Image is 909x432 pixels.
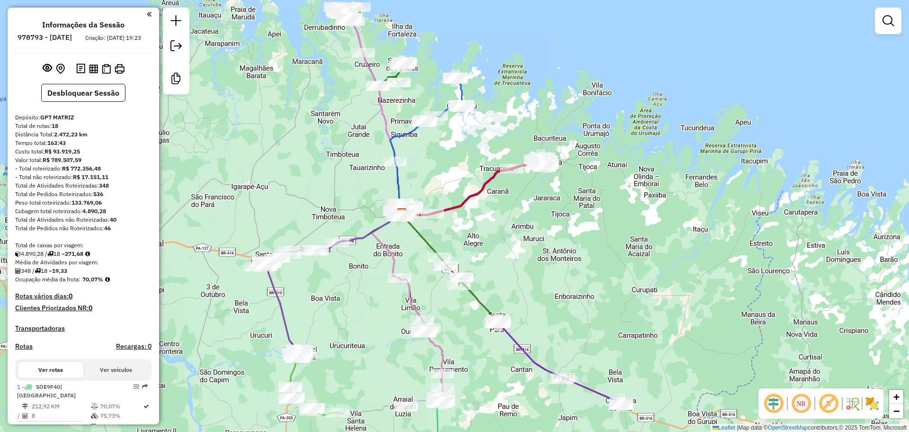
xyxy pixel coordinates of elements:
div: Distância Total: [15,130,151,139]
div: Atividade não roteirizada - DEPOSITO DE BEBIDAS [287,351,311,360]
strong: 18 [52,122,58,129]
button: Centralizar mapa no depósito ou ponto de apoio [54,62,67,76]
strong: 2.472,23 km [54,131,88,138]
h4: Recargas: 0 [116,342,151,351]
em: Rota exportada [142,384,148,389]
a: Exportar sessão [167,36,186,58]
div: Atividade não roteirizada - DISK YASMIM [427,393,451,402]
a: Zoom in [889,390,903,404]
div: Atividade não roteirizada - BAR DO LEAO [287,347,311,356]
div: Atividade não roteirizada - MERC DO CRISTIANO [304,246,328,256]
i: Total de Atividades [15,268,21,274]
button: Logs desbloquear sessão [74,62,87,76]
span: Ocultar deslocamento [762,392,785,415]
strong: 348 [99,182,109,189]
div: Atividade não roteirizada - RESTAURANTE SOL [366,81,390,91]
div: Atividade não roteirizada - AURÉLINDO INÁCIO PEREIRA [279,394,303,403]
div: Valor total: [15,156,151,164]
i: % de utilização do peso [91,404,98,409]
strong: 46 [104,225,111,232]
span: Ocupação média da frota: [15,276,80,283]
strong: R$ 772.356,48 [62,165,101,172]
i: Total de Atividades [22,413,28,419]
h4: Rotas vários dias: [15,292,151,300]
img: Fluxo de ruas [845,396,860,411]
strong: 40 [110,216,116,223]
div: Total de Atividades Roteirizadas: [15,181,151,190]
i: Rota otimizada [143,404,149,409]
div: 4.890,28 / 18 = [15,250,151,258]
span: Ocultar NR [790,392,812,415]
div: Atividade não roteirizada - BAR DO MENGAO [431,396,455,406]
button: Visualizar Romaneio [100,62,113,76]
strong: 133.769,06 [71,199,102,206]
div: Atividade não roteirizada - EUZIMAR BAR [278,249,302,259]
div: Atividade não roteirizada - JOSÉ ROBERTO ALVES [266,253,290,263]
div: Atividade não roteirizada - COMERCIAL SENHOR DO [429,398,453,407]
div: Atividade não roteirizada - Casa Leite [286,348,310,357]
button: Desbloquear Sessão [41,84,125,102]
div: - Total não roteirizado: [15,173,151,181]
div: Atividade não roteirizada - DEP. TROPIGAS [412,328,436,337]
span: Exibir rótulo [817,392,840,415]
img: Exibir/Ocultar setores [864,396,880,411]
div: Atividade não roteirizada - BONECA BEBIDAS [284,350,307,360]
button: Visualizar relatório de Roteirização [87,62,100,75]
a: Criar modelo [167,69,186,90]
td: 09:16 [100,422,143,432]
strong: 19,33 [52,267,67,274]
div: Atividade não roteirizada - CLARICE BURGUER [411,327,435,336]
div: Atividade não roteirizada - CHAKAL DISTRIBUIDORA [391,203,414,212]
strong: R$ 93.919,25 [45,148,80,155]
strong: 4.890,28 [82,207,106,215]
div: Atividade não roteirizada - CONVENIENCIA DO SAL [347,2,371,12]
strong: GP7 MATRIZ [40,114,74,121]
div: Atividade não roteirizada - PAULO CESAR [283,350,306,360]
div: Atividade não roteirizada - NINHO S BAR [277,246,301,255]
div: Atividade não roteirizada - BOTIQUIM DO CARDOSO [389,202,413,211]
div: Tempo total: [15,139,151,147]
div: Atividade não roteirizada - LEVO PEREIRA DE SOUZA [286,344,310,354]
div: 348 / 18 = [15,267,151,275]
em: Opções [134,384,139,389]
i: Tempo total em rota [91,424,96,430]
h4: Informações da Sessão [42,20,125,29]
span: + [893,391,900,403]
a: Rotas [15,342,33,351]
div: Total de Pedidos Roteirizados: [15,190,151,198]
a: Exibir filtros [879,11,898,30]
strong: 271,68 [65,250,83,257]
div: Atividade não roteirizada - BAR DA CLAUDIA [253,262,276,271]
div: Total de Pedidos não Roteirizados: [15,224,151,233]
strong: R$ 17.151,11 [73,173,108,180]
div: Atividade não roteirizada - MERC SANTO ANDRE [388,199,412,208]
div: Custo total: [15,147,151,156]
td: 26,62 KM [31,422,90,432]
div: Total de caixas por viagem: [15,241,151,250]
div: Atividade não roteirizada - GUINHO'S BAR [388,204,411,213]
div: Atividade não roteirizada - COMERCIAL SB HORIZON [351,48,375,57]
button: Imprimir Rotas [113,62,126,76]
strong: 0 [89,304,92,312]
i: Total de rotas [47,251,53,257]
a: Zoom out [889,404,903,418]
a: Leaflet [713,424,735,431]
div: Atividade não roteirizada - COMPRAS LULU [391,203,414,213]
td: 212,92 KM [31,402,90,411]
span: − [893,405,900,417]
td: 8 [31,411,90,421]
span: | [737,424,738,431]
div: Atividade não roteirizada - MERCANTIL PAI E FILH [278,382,302,392]
td: = [17,422,22,432]
i: Distância Total [22,404,28,409]
div: Atividade não roteirizada - COMERCIAL BEBIDAS [394,402,418,411]
img: GP7 MATRIZ [396,208,408,220]
h4: Clientes Priorizados NR: [15,304,151,312]
strong: 163:43 [47,139,66,146]
div: Média de Atividades por viagem: [15,258,151,267]
button: Ver veículos [83,362,149,378]
div: Peso total roteirizado: [15,198,151,207]
div: Total de Atividades não Roteirizadas: [15,216,151,224]
td: 70,07% [100,402,143,411]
